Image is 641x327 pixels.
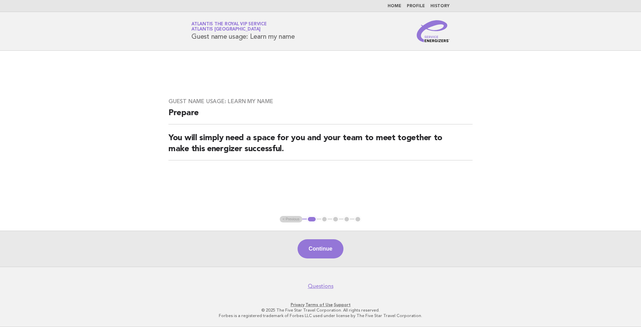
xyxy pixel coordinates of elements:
[298,239,343,258] button: Continue
[191,27,261,32] span: Atlantis [GEOGRAPHIC_DATA]
[111,313,530,318] p: Forbes is a registered trademark of Forbes LLC used under license by The Five Star Travel Corpora...
[407,4,425,8] a: Profile
[191,22,294,40] h1: Guest name usage: Learn my name
[168,133,473,160] h2: You will simply need a space for you and your team to meet together to make this energizer succes...
[291,302,304,307] a: Privacy
[111,302,530,307] p: · ·
[168,108,473,124] h2: Prepare
[307,216,317,223] button: 1
[334,302,351,307] a: Support
[168,98,473,105] h3: Guest name usage: Learn my name
[111,307,530,313] p: © 2025 The Five Star Travel Corporation. All rights reserved.
[417,20,450,42] img: Service Energizers
[305,302,333,307] a: Terms of Use
[191,22,267,32] a: Atlantis the Royal VIP ServiceAtlantis [GEOGRAPHIC_DATA]
[308,283,334,290] a: Questions
[388,4,401,8] a: Home
[430,4,450,8] a: History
